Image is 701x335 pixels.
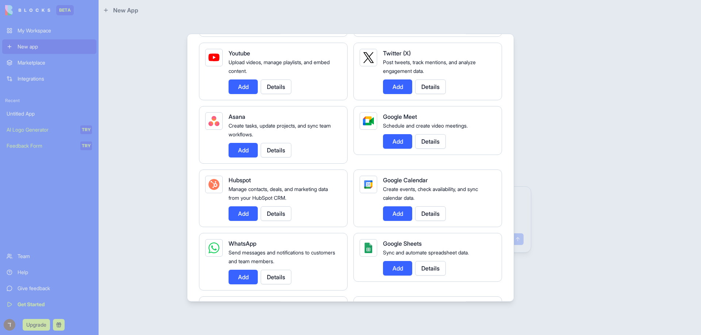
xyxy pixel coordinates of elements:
span: Asana [229,113,245,120]
button: Add [229,270,258,284]
span: Post tweets, track mentions, and analyze engagement data. [383,59,476,74]
span: Youtube [229,50,250,57]
span: Send messages and notifications to customers and team members. [229,249,335,264]
span: Google Meet [383,113,417,120]
button: Details [415,206,446,221]
span: Create events, check availability, and sync calendar data. [383,186,478,201]
button: Add [383,206,412,221]
button: Add [383,261,412,276]
button: Add [383,79,412,94]
button: Add [229,79,258,94]
button: Details [415,79,446,94]
span: Create tasks, update projects, and sync team workflows. [229,122,331,137]
button: Details [261,206,291,221]
button: Details [415,261,446,276]
span: Manage contacts, deals, and marketing data from your HubSpot CRM. [229,186,328,201]
button: Add [229,206,258,221]
span: WhatsApp [229,240,256,247]
span: Upload videos, manage playlists, and embed content. [229,59,330,74]
button: Details [261,79,291,94]
button: Details [415,134,446,149]
span: Google Calendar [383,176,428,184]
span: Google Sheets [383,240,422,247]
button: Add [229,143,258,157]
span: Schedule and create video meetings. [383,122,468,129]
button: Details [261,143,291,157]
span: Twitter (X) [383,50,411,57]
span: Hubspot [229,176,251,184]
button: Details [261,270,291,284]
button: Add [383,134,412,149]
span: Sync and automate spreadsheet data. [383,249,469,256]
